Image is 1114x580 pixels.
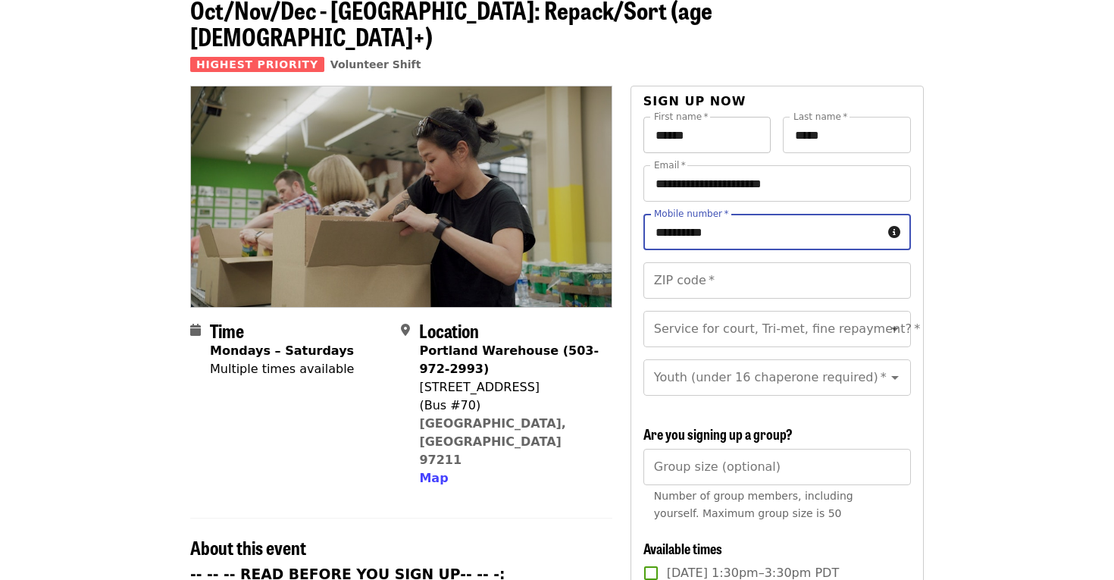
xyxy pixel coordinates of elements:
[419,378,599,397] div: [STREET_ADDRESS]
[210,317,244,343] span: Time
[419,469,448,488] button: Map
[884,367,906,388] button: Open
[643,262,911,299] input: ZIP code
[654,209,728,218] label: Mobile number
[419,397,599,415] div: (Bus #70)
[654,490,853,519] span: Number of group members, including yourself. Maximum group size is 50
[888,225,900,240] i: circle-info icon
[884,318,906,340] button: Open
[643,424,793,444] span: Are you signing up a group?
[210,360,354,378] div: Multiple times available
[783,117,911,153] input: Last name
[190,534,306,560] span: About this event
[654,161,686,170] label: Email
[419,343,599,376] strong: Portland Warehouse (503-972-2993)
[419,416,566,467] a: [GEOGRAPHIC_DATA], [GEOGRAPHIC_DATA] 97211
[191,86,612,306] img: Oct/Nov/Dec - Portland: Repack/Sort (age 8+) organized by Oregon Food Bank
[643,117,771,153] input: First name
[643,449,911,485] input: [object Object]
[419,317,479,343] span: Location
[419,471,448,485] span: Map
[190,323,201,337] i: calendar icon
[401,323,410,337] i: map-marker-alt icon
[330,58,421,71] a: Volunteer Shift
[643,214,882,250] input: Mobile number
[654,112,709,121] label: First name
[643,538,722,558] span: Available times
[643,165,911,202] input: Email
[793,112,847,121] label: Last name
[210,343,354,358] strong: Mondays – Saturdays
[643,94,746,108] span: Sign up now
[190,57,324,72] span: Highest Priority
